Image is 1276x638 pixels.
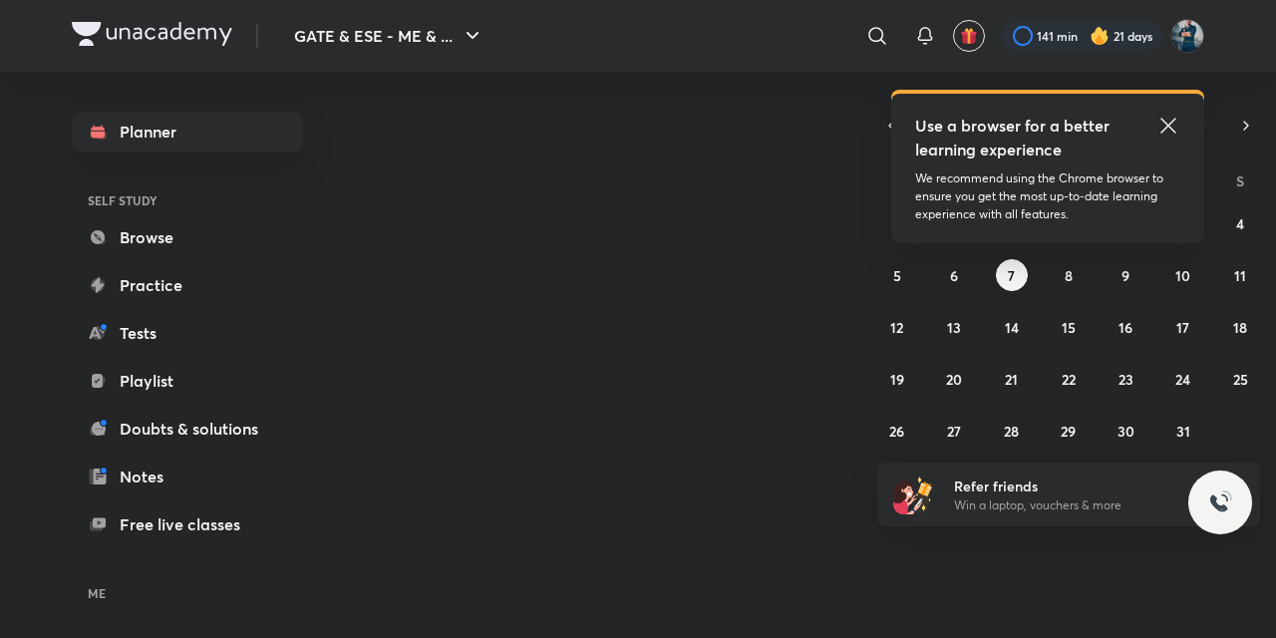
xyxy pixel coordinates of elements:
button: October 23, 2025 [1110,363,1141,395]
abbr: October 22, 2025 [1062,370,1076,389]
img: Company Logo [72,22,232,46]
button: October 25, 2025 [1224,363,1256,395]
abbr: October 30, 2025 [1117,422,1134,441]
abbr: October 13, 2025 [947,318,961,337]
a: Planner [72,112,303,152]
img: referral [893,475,933,514]
abbr: October 5, 2025 [893,266,901,285]
button: October 5, 2025 [881,259,913,291]
a: Company Logo [72,22,232,51]
button: October 26, 2025 [881,415,913,447]
abbr: October 7, 2025 [1008,266,1015,285]
h6: Refer friends [954,476,1199,496]
button: October 17, 2025 [1167,311,1199,343]
abbr: Saturday [1236,171,1244,190]
img: ttu [1208,490,1232,514]
button: October 19, 2025 [881,363,913,395]
abbr: October 9, 2025 [1121,266,1129,285]
abbr: October 25, 2025 [1233,370,1248,389]
abbr: October 27, 2025 [947,422,961,441]
img: streak [1090,26,1110,46]
abbr: October 11, 2025 [1234,266,1246,285]
button: GATE & ESE - ME & ... [282,16,496,56]
button: October 31, 2025 [1167,415,1199,447]
abbr: October 31, 2025 [1176,422,1190,441]
abbr: October 24, 2025 [1175,370,1190,389]
button: October 20, 2025 [938,363,970,395]
a: Tests [72,313,303,353]
button: October 14, 2025 [996,311,1028,343]
abbr: October 26, 2025 [889,422,904,441]
a: Doubts & solutions [72,409,303,449]
abbr: October 23, 2025 [1118,370,1133,389]
h6: ME [72,576,303,610]
button: October 6, 2025 [938,259,970,291]
abbr: October 6, 2025 [950,266,958,285]
button: October 4, 2025 [1224,207,1256,239]
button: October 24, 2025 [1167,363,1199,395]
button: October 15, 2025 [1053,311,1085,343]
button: October 13, 2025 [938,311,970,343]
button: October 9, 2025 [1110,259,1141,291]
img: Vinay Upadhyay [1170,19,1204,53]
p: Win a laptop, vouchers & more [954,496,1199,514]
abbr: October 18, 2025 [1233,318,1247,337]
img: avatar [960,27,978,45]
button: October 22, 2025 [1053,363,1085,395]
button: October 10, 2025 [1167,259,1199,291]
abbr: October 20, 2025 [946,370,962,389]
button: October 16, 2025 [1110,311,1141,343]
abbr: October 17, 2025 [1176,318,1189,337]
abbr: October 15, 2025 [1062,318,1076,337]
button: October 21, 2025 [996,363,1028,395]
button: October 29, 2025 [1053,415,1085,447]
button: October 7, 2025 [996,259,1028,291]
a: Browse [72,217,303,257]
a: Notes [72,457,303,496]
button: October 30, 2025 [1110,415,1141,447]
abbr: October 19, 2025 [890,370,904,389]
abbr: October 16, 2025 [1118,318,1132,337]
abbr: October 4, 2025 [1236,214,1244,233]
a: Playlist [72,361,303,401]
abbr: October 28, 2025 [1004,422,1019,441]
abbr: October 10, 2025 [1175,266,1190,285]
button: October 18, 2025 [1224,311,1256,343]
button: October 12, 2025 [881,311,913,343]
a: Practice [72,265,303,305]
abbr: October 29, 2025 [1061,422,1076,441]
button: October 8, 2025 [1053,259,1085,291]
h5: Use a browser for a better learning experience [915,114,1114,161]
button: October 28, 2025 [996,415,1028,447]
button: avatar [953,20,985,52]
button: October 11, 2025 [1224,259,1256,291]
abbr: October 12, 2025 [890,318,903,337]
a: Free live classes [72,504,303,544]
h6: SELF STUDY [72,183,303,217]
abbr: October 21, 2025 [1005,370,1018,389]
abbr: October 8, 2025 [1065,266,1073,285]
p: We recommend using the Chrome browser to ensure you get the most up-to-date learning experience w... [915,169,1180,223]
button: October 27, 2025 [938,415,970,447]
abbr: October 14, 2025 [1005,318,1019,337]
